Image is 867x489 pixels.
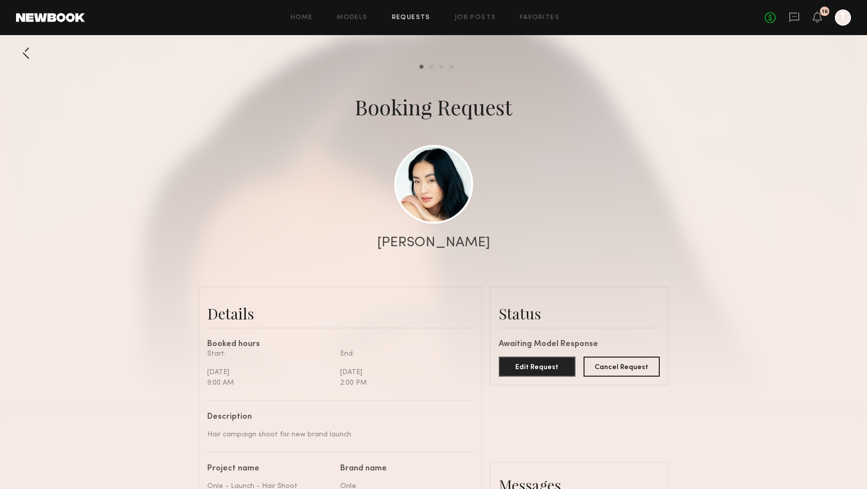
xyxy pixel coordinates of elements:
[392,15,430,21] a: Requests
[340,349,466,359] div: End:
[499,303,660,323] div: Status
[337,15,367,21] a: Models
[520,15,559,21] a: Favorites
[835,10,851,26] a: T
[207,465,333,473] div: Project name
[340,367,466,378] div: [DATE]
[822,9,828,15] div: 16
[207,367,333,378] div: [DATE]
[355,93,512,121] div: Booking Request
[207,341,473,349] div: Booked hours
[291,15,313,21] a: Home
[340,465,466,473] div: Brand name
[207,429,466,440] div: Hair campaign shoot for new brand launch
[207,349,333,359] div: Start:
[207,303,473,323] div: Details
[207,378,333,388] div: 9:00 AM
[584,357,660,377] button: Cancel Request
[499,341,660,349] div: Awaiting Model Response
[340,378,466,388] div: 2:00 PM
[455,15,496,21] a: Job Posts
[499,357,575,377] button: Edit Request
[377,236,490,250] div: [PERSON_NAME]
[207,413,466,421] div: Description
